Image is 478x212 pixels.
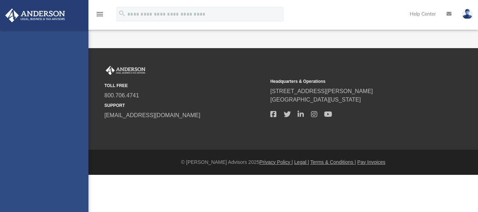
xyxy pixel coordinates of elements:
img: User Pic [462,9,473,19]
a: menu [96,13,104,18]
a: [EMAIL_ADDRESS][DOMAIN_NAME] [104,112,200,118]
div: © [PERSON_NAME] Advisors 2025 [88,159,478,166]
a: 800.706.4741 [104,92,139,98]
a: Pay Invoices [357,159,385,165]
a: Privacy Policy | [259,159,293,165]
small: TOLL FREE [104,82,265,89]
a: [GEOGRAPHIC_DATA][US_STATE] [270,97,361,103]
a: Legal | [294,159,309,165]
small: SUPPORT [104,102,265,109]
img: Anderson Advisors Platinum Portal [104,66,147,75]
i: menu [96,10,104,18]
img: Anderson Advisors Platinum Portal [3,8,67,22]
small: Headquarters & Operations [270,78,431,85]
a: [STREET_ADDRESS][PERSON_NAME] [270,88,373,94]
a: Terms & Conditions | [310,159,356,165]
i: search [118,10,126,17]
